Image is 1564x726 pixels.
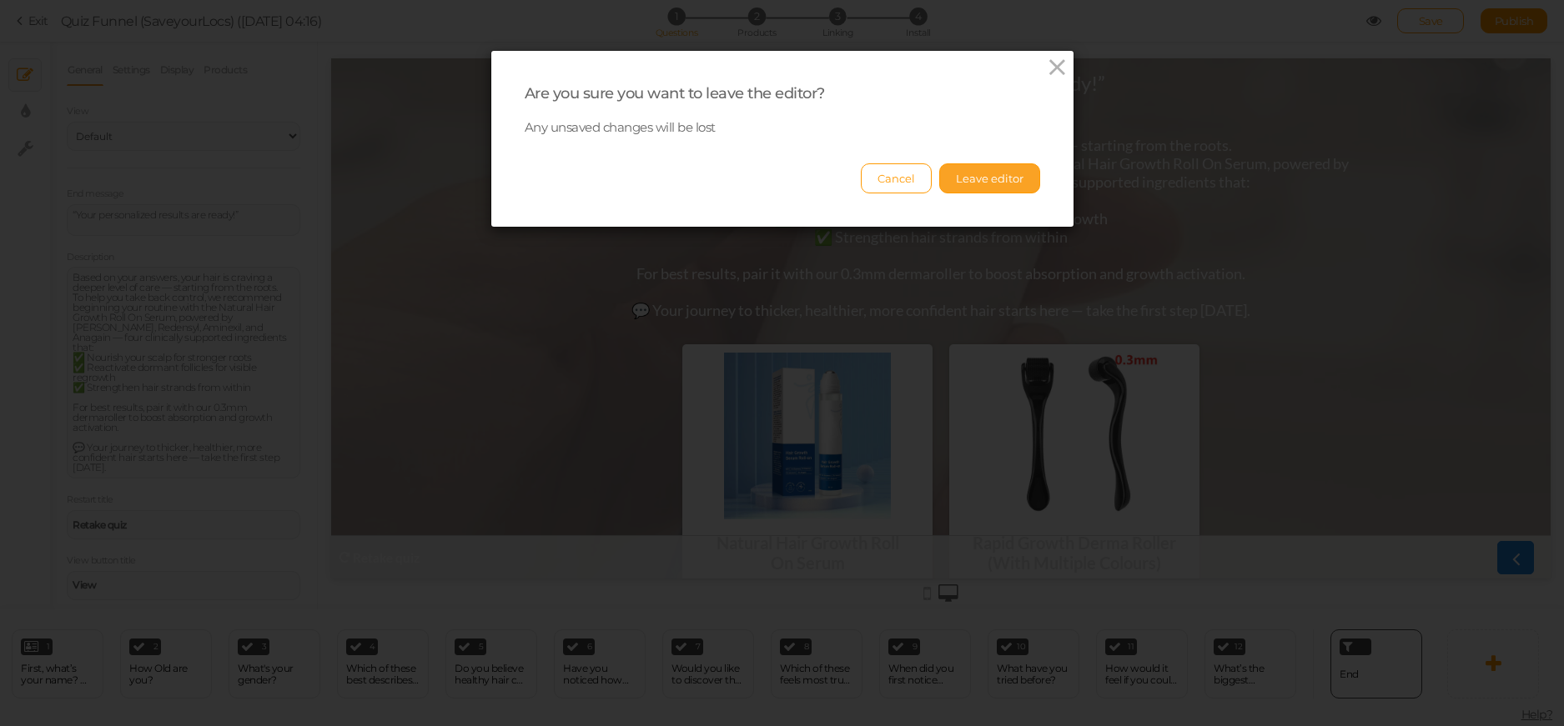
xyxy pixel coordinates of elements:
[360,461,593,528] div: Natural Hair Growth Roll On Serum
[445,13,774,61] div: “Your personalized results are ready!”
[525,84,1040,103] div: Are you sure you want to leave the editor?
[22,492,88,507] strong: Retake quiz
[151,78,1069,224] div: Based on your answers, your hair is craving a deeper level of care — starting from the roots. To ...
[861,163,932,193] button: Cancel
[151,243,1069,261] div: 💬 Your journey to thicker, healthier, more confident hair starts here — take the first step [DATE].
[939,163,1040,193] button: Leave editor
[626,461,860,528] div: Rapid Growth Derma Roller (With Multiple Colours)
[525,120,1040,136] p: Any unsaved changes will be lost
